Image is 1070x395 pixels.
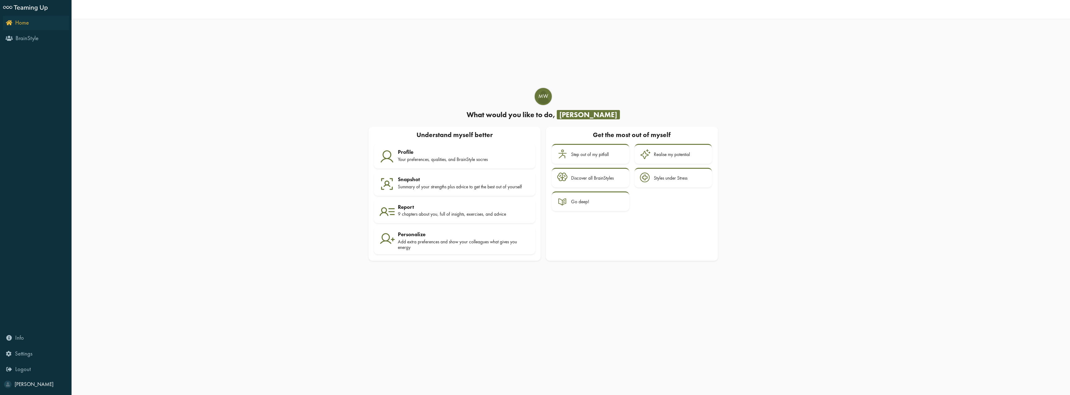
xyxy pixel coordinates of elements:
[3,16,69,30] a: Home
[552,191,629,211] a: Go deep!
[374,227,535,254] a: Personalize Add extra preferences and show your colleagues what gives you energy
[15,365,31,373] span: Logout
[15,19,29,26] span: Home
[551,130,713,141] div: Get the most out of myself
[571,152,609,157] div: Step out of my pitfall
[398,204,530,210] div: Report
[3,347,69,361] a: Settings
[398,231,530,237] div: Personalize
[374,172,535,196] a: Snapshot Summary of your strengths plus advice to get the best out of yourself
[15,381,53,388] span: [PERSON_NAME]
[398,157,530,162] div: Your preferences, qualities, and BrainStyle socres
[552,144,629,164] a: Step out of my pitfall
[552,168,629,188] a: Discover all BrainStyles
[14,3,48,11] span: Teaming Up
[398,239,530,250] div: Add extra preferences and show your colleagues what gives you energy
[635,144,712,164] a: Realise my potential
[535,88,552,105] div: Melanie Werner
[398,211,530,217] div: 9 chapters about you, full of insights, exercises, and advice
[398,176,530,182] div: Snapshot
[398,184,530,190] div: Summary of your strengths plus advice to get the best out of yourself
[374,144,535,168] a: Profile Your preferences, qualities, and BrainStyle socres
[15,334,24,342] span: Info
[557,110,620,119] span: [PERSON_NAME]
[3,31,69,46] a: BrainStyle
[635,168,712,188] a: Styles under Stress
[3,362,69,377] a: Logout
[571,175,614,181] div: Discover all BrainStyles
[467,110,555,119] span: What would you like to do,
[654,152,690,157] div: Realise my potential
[3,331,69,345] a: Info
[374,200,535,223] a: Report 9 chapters about you, full of insights, exercises, and advice
[571,199,589,204] div: Go deep!
[398,149,530,155] div: Profile
[535,93,551,100] span: MW
[371,130,538,141] div: Understand myself better
[16,34,39,42] span: BrainStyle
[654,175,687,181] div: Styles under Stress
[15,350,32,357] span: Settings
